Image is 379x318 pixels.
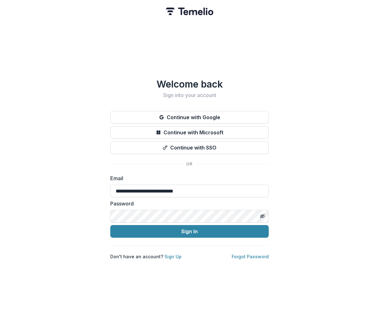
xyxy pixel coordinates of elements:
a: Sign Up [164,254,182,259]
button: Continue with SSO [110,141,269,154]
label: Password [110,200,265,207]
p: Don't have an account? [110,253,182,260]
label: Email [110,174,265,182]
a: Forgot Password [232,254,269,259]
button: Sign In [110,225,269,238]
h2: Sign into your account [110,92,269,98]
button: Continue with Google [110,111,269,124]
img: Temelio [166,8,213,15]
h1: Welcome back [110,78,269,90]
button: Continue with Microsoft [110,126,269,139]
button: Toggle password visibility [257,211,267,221]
